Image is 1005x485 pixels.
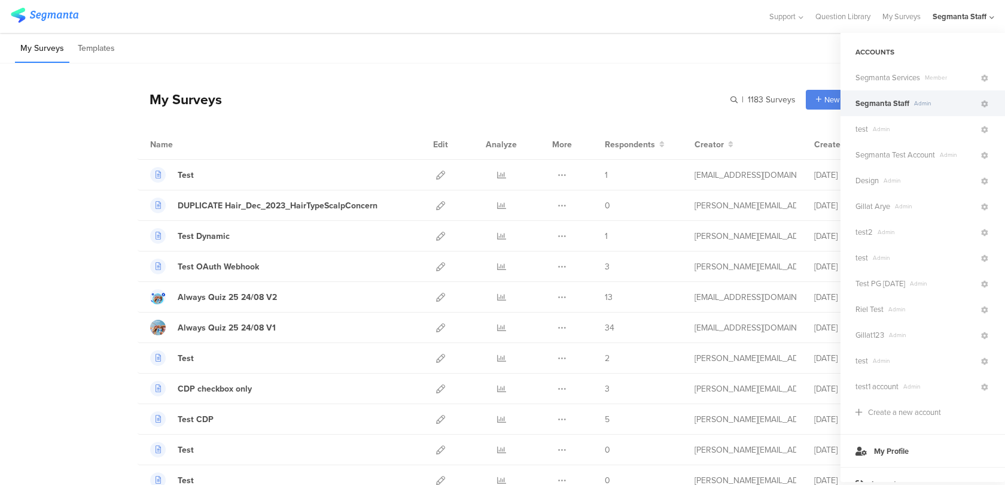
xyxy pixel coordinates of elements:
span: Riel Test [855,304,884,315]
div: [DATE] [814,260,886,273]
div: My Surveys [138,89,222,110]
span: Admin [868,356,979,365]
div: ACCOUNTS [840,42,1005,62]
div: [DATE] [814,383,886,395]
div: gillat@segmanta.com [695,291,796,304]
div: [DATE] [814,352,886,365]
div: Edit [428,129,453,159]
span: Support [769,11,796,22]
span: Respondents [605,138,655,151]
div: riel@segmanta.com [695,383,796,395]
span: test2 [855,226,873,238]
div: More [549,129,575,159]
span: Admin [935,150,979,159]
span: 0 [605,199,610,212]
div: Always Quiz 25 24/08 V1 [178,322,276,334]
li: My Surveys [15,35,69,63]
div: riel@segmanta.com [695,413,796,426]
div: raymund@segmanta.com [695,230,796,242]
span: Test PG 5.22.24 [855,278,905,289]
span: Admin [884,331,979,339]
span: 3 [605,260,610,273]
span: test1 account [855,381,899,392]
div: riel@segmanta.com [695,260,796,273]
button: Creator [695,138,733,151]
div: [DATE] [814,291,886,304]
span: Design [855,175,879,186]
div: CDP checkbox only [178,383,252,395]
div: [DATE] [814,322,886,334]
a: Test Dynamic [150,228,230,244]
span: 2 [605,352,610,365]
div: Analyze [483,129,519,159]
a: Test [150,167,194,183]
img: segmanta logo [11,8,78,23]
a: CDP checkbox only [150,381,252,396]
span: 1183 Surveys [748,93,796,106]
a: Always Quiz 25 24/08 V1 [150,320,276,335]
div: [DATE] [814,444,886,456]
div: Always Quiz 25 24/08 V2 [178,291,277,304]
span: Gillat123 [855,329,884,341]
div: Test Dynamic [178,230,230,242]
span: Admin [879,176,979,185]
span: 1 [605,169,608,181]
span: | [740,93,745,106]
div: Name [150,138,222,151]
span: Creator [695,138,724,151]
span: 5 [605,413,610,426]
div: riel@segmanta.com [695,352,796,365]
span: New survey [824,94,863,105]
div: Create a new account [868,407,941,418]
span: Admin [890,202,979,211]
span: Admin [868,125,979,134]
span: Created [814,138,845,151]
div: riel@segmanta.com [695,444,796,456]
div: DUPLICATE Hair_Dec_2023_HairTypeScalpConcern [178,199,377,212]
div: gillat@segmanta.com [695,169,796,181]
span: Gillat Arye [855,201,890,212]
span: Admin [899,382,979,391]
span: test [855,123,868,135]
span: test [855,355,868,366]
div: [DATE] [814,413,886,426]
button: Respondents [605,138,665,151]
span: Admin [905,279,979,288]
span: 0 [605,444,610,456]
a: Test CDP [150,411,214,427]
span: 1 [605,230,608,242]
span: Admin [868,253,979,262]
a: Test [150,350,194,366]
span: 3 [605,383,610,395]
div: Test OAuth Webhook [178,260,259,273]
span: Segmanta Test Account [855,149,935,160]
span: My Profile [874,445,909,457]
span: Member [920,73,979,82]
div: Test [178,352,194,365]
span: Admin [884,305,979,314]
div: gillat@segmanta.com [695,322,796,334]
div: [DATE] [814,169,886,181]
span: Segmanta Staff [855,98,909,109]
span: 34 [605,322,614,334]
div: Segmanta Staff [933,11,986,22]
a: Test OAuth Webhook [150,259,259,274]
li: Templates [72,35,120,63]
a: My Profile [840,434,1005,467]
a: Always Quiz 25 24/08 V2 [150,289,277,305]
div: [DATE] [814,230,886,242]
div: Test [178,169,194,181]
div: Test [178,444,194,456]
span: 13 [605,291,613,304]
div: Test CDP [178,413,214,426]
span: Admin [909,99,979,108]
button: Created [814,138,855,151]
div: [DATE] [814,199,886,212]
a: DUPLICATE Hair_Dec_2023_HairTypeScalpConcern [150,198,377,213]
span: Admin [873,228,979,237]
span: test [855,252,868,263]
span: Segmanta Services [855,72,920,83]
div: riel@segmanta.com [695,199,796,212]
a: Test [150,442,194,457]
